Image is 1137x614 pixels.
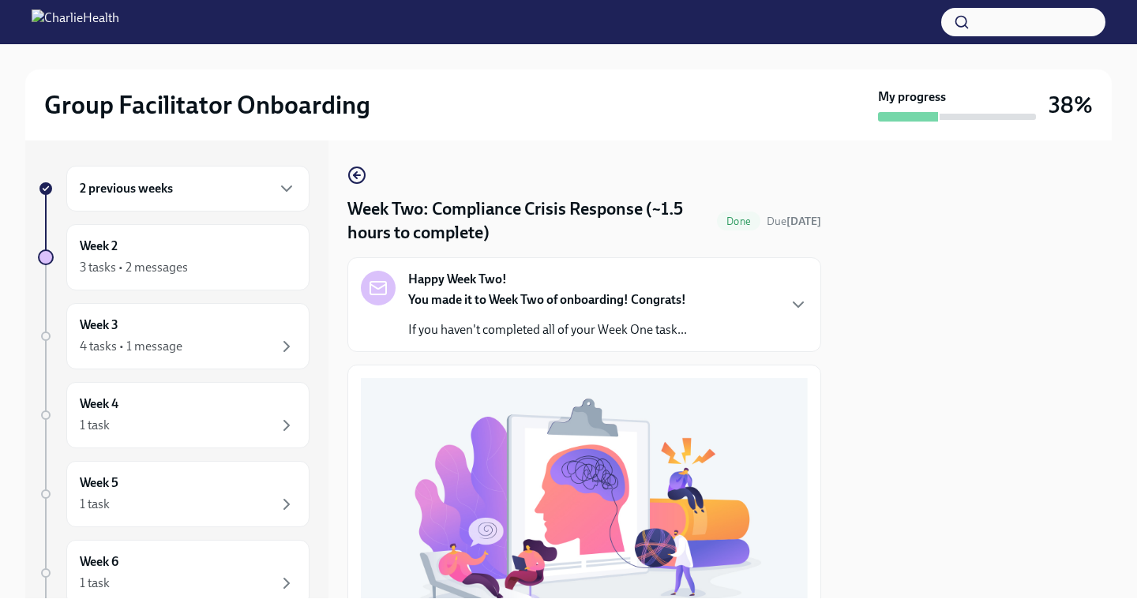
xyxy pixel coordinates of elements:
[38,224,310,290] a: Week 23 tasks • 2 messages
[80,259,188,276] div: 3 tasks • 2 messages
[32,9,119,35] img: CharlieHealth
[767,215,821,228] span: Due
[80,316,118,334] h6: Week 3
[80,553,118,571] h6: Week 6
[80,496,110,513] div: 1 task
[44,89,370,121] h2: Group Facilitator Onboarding
[80,474,118,492] h6: Week 5
[1049,91,1093,119] h3: 38%
[80,395,118,413] h6: Week 4
[38,382,310,448] a: Week 41 task
[38,461,310,527] a: Week 51 task
[767,214,821,229] span: September 1st, 2025 10:00
[408,271,507,288] strong: Happy Week Two!
[80,338,182,355] div: 4 tasks • 1 message
[80,575,110,592] div: 1 task
[38,303,310,369] a: Week 34 tasks • 1 message
[408,321,687,339] p: If you haven't completed all of your Week One task...
[717,215,760,227] span: Done
[66,166,310,212] div: 2 previous weeks
[80,238,118,255] h6: Week 2
[38,540,310,606] a: Week 61 task
[80,180,173,197] h6: 2 previous weeks
[408,292,686,307] strong: You made it to Week Two of onboarding! Congrats!
[878,88,946,106] strong: My progress
[347,197,711,245] h4: Week Two: Compliance Crisis Response (~1.5 hours to complete)
[786,215,821,228] strong: [DATE]
[80,417,110,434] div: 1 task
